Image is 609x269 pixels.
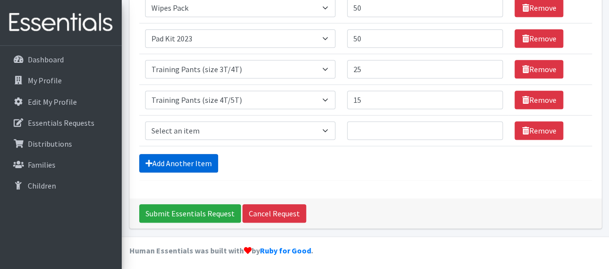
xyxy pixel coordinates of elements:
[515,121,563,140] a: Remove
[28,97,77,107] p: Edit My Profile
[28,181,56,191] p: Children
[4,155,118,174] a: Families
[28,160,55,170] p: Families
[129,246,313,255] strong: Human Essentials was built with by .
[4,113,118,133] a: Essentials Requests
[139,154,218,173] a: Add Another Item
[515,91,563,109] a: Remove
[28,139,72,149] p: Distributions
[260,246,311,255] a: Ruby for Good
[515,60,563,78] a: Remove
[242,204,306,223] a: Cancel Request
[28,76,62,85] p: My Profile
[4,176,118,195] a: Children
[4,134,118,154] a: Distributions
[4,92,118,112] a: Edit My Profile
[28,118,94,128] p: Essentials Requests
[4,6,118,39] img: HumanEssentials
[139,204,241,223] input: Submit Essentials Request
[4,50,118,69] a: Dashboard
[515,29,563,48] a: Remove
[28,55,64,64] p: Dashboard
[4,71,118,90] a: My Profile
